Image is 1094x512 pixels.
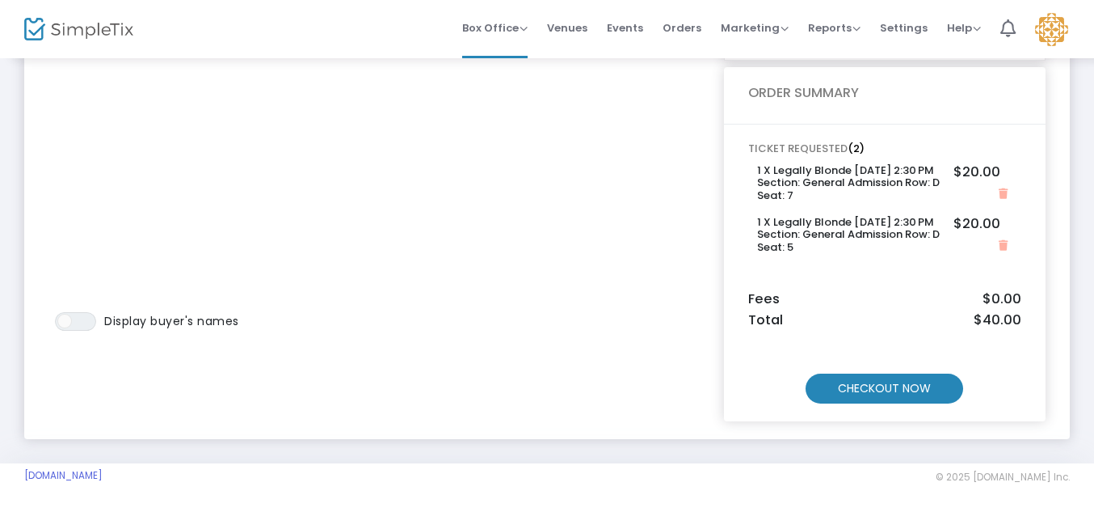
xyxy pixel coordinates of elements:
[953,216,1000,232] h5: $20.00
[663,7,701,49] span: Orders
[24,469,103,482] a: [DOMAIN_NAME]
[104,313,239,329] span: Display buyer's names
[721,20,789,36] span: Marketing
[808,20,860,36] span: Reports
[48,28,708,312] iframe: To enrich screen reader interactions, please activate Accessibility in Grammarly extension settings
[748,85,1021,101] h5: ORDER SUMMARY
[982,291,1021,307] span: $0.00
[953,164,1000,180] h5: $20.00
[748,142,1021,155] h6: TICKET REQUESTED
[947,20,981,36] span: Help
[848,141,865,156] span: (2)
[607,7,643,49] span: Events
[757,216,941,254] h6: 1 X Legally Blonde [DATE] 2:30 PM Section: General Admission Row: D Seat: 5
[462,20,528,36] span: Box Office
[994,237,1012,255] button: Close
[994,185,1012,203] button: Close
[748,291,1021,307] h5: Fees
[974,312,1021,328] span: $40.00
[880,7,928,49] span: Settings
[757,164,941,202] h6: 1 X Legally Blonde [DATE] 2:30 PM Section: General Admission Row: D Seat: 7
[936,471,1070,484] span: © 2025 [DOMAIN_NAME] Inc.
[547,7,587,49] span: Venues
[748,312,1021,328] h5: Total
[806,374,963,404] m-button: CHECKOUT NOW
